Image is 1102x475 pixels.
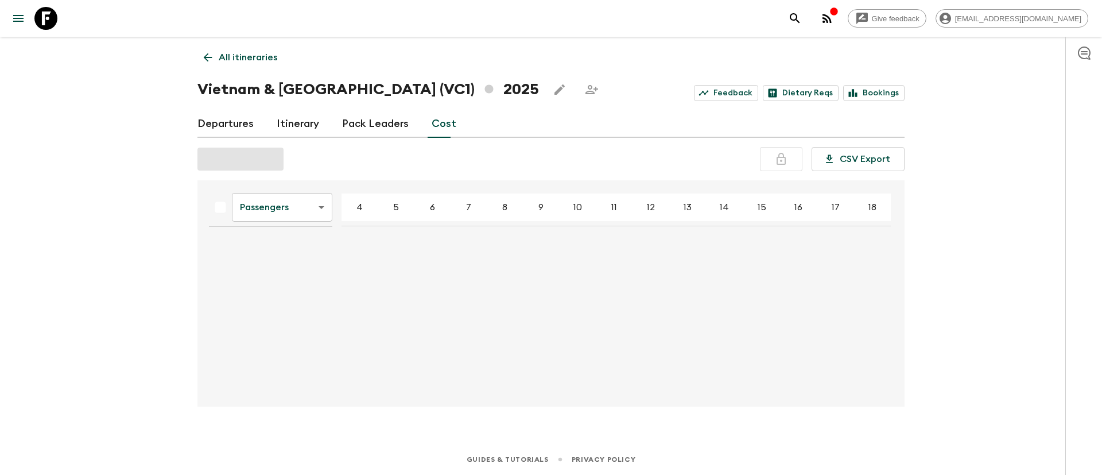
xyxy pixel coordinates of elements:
[342,110,409,138] a: Pack Leaders
[573,200,582,214] p: 10
[848,9,926,28] a: Give feedback
[7,7,30,30] button: menu
[572,453,635,466] a: Privacy Policy
[949,14,1088,23] span: [EMAIL_ADDRESS][DOMAIN_NAME]
[548,78,571,101] button: Edit this itinerary
[783,7,806,30] button: search adventures
[763,85,839,101] a: Dietary Reqs
[684,200,692,214] p: 13
[277,110,319,138] a: Itinerary
[466,200,471,214] p: 7
[936,9,1088,28] div: [EMAIL_ADDRESS][DOMAIN_NAME]
[197,110,254,138] a: Departures
[219,51,277,64] p: All itineraries
[430,200,435,214] p: 6
[197,46,284,69] a: All itineraries
[393,200,399,214] p: 5
[197,78,539,101] h1: Vietnam & [GEOGRAPHIC_DATA] (VC1) 2025
[843,85,905,101] a: Bookings
[209,196,232,219] div: Select all
[812,147,905,171] button: CSV Export
[832,200,840,214] p: 17
[580,78,603,101] span: Share this itinerary
[758,200,766,214] p: 15
[232,191,332,223] div: Passengers
[647,200,655,214] p: 12
[868,200,876,214] p: 18
[694,85,758,101] a: Feedback
[467,453,549,466] a: Guides & Tutorials
[720,200,729,214] p: 14
[866,14,926,23] span: Give feedback
[432,110,456,138] a: Cost
[611,200,617,214] p: 11
[538,200,544,214] p: 9
[794,200,802,214] p: 16
[356,200,363,214] p: 4
[502,200,507,214] p: 8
